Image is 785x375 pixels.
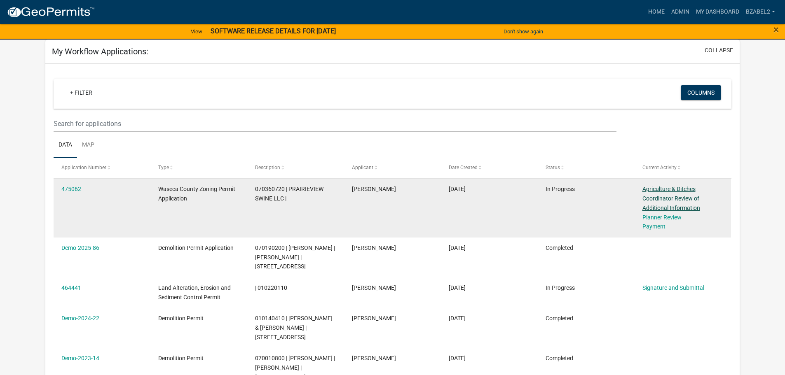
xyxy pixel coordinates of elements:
a: Demo-2025-86 [61,245,99,251]
datatable-header-cell: Type [150,158,247,178]
a: Home [645,4,668,20]
span: Type [158,165,169,170]
span: Land Alteration, Erosion and Sediment Control Permit [158,284,231,300]
span: Demolition Permit [158,355,204,361]
span: Applicant [352,165,373,170]
span: × [773,24,779,35]
a: Demo-2024-22 [61,315,99,321]
button: Don't show again [500,25,546,38]
span: 08/15/2025 [449,284,466,291]
a: Signature and Submittal [642,284,704,291]
datatable-header-cell: Applicant [344,158,441,178]
a: My Dashboard [693,4,743,20]
span: 09/08/2025 [449,186,466,192]
span: Brian Zabel [352,284,396,291]
span: Brian Zabel [352,245,396,251]
span: | 010220110 [255,284,287,291]
span: Completed [546,315,573,321]
datatable-header-cell: Status [537,158,634,178]
a: Agriculture & Ditches Coordinator Review of Additional Information [642,186,700,211]
span: In Progress [546,284,575,291]
a: Demo-2023-14 [61,355,99,361]
datatable-header-cell: Date Created [441,158,538,178]
a: bzabel2 [743,4,778,20]
strong: SOFTWARE RELEASE DETAILS FOR [DATE] [211,27,336,35]
a: Payment [642,223,665,230]
datatable-header-cell: Current Activity [634,158,731,178]
h5: My Workflow Applications: [52,47,148,56]
a: Admin [668,4,693,20]
span: 010140410 | MICHAEL J & DARLA K JEWISON | 35317 50TH ST [255,315,333,340]
a: View [187,25,206,38]
span: Demolition Permit [158,315,204,321]
span: Brian Zabel [352,355,396,361]
a: Data [54,132,77,158]
span: 09/15/2023 [449,355,466,361]
span: Date Created [449,165,478,170]
span: Brian Zabel [352,186,396,192]
span: Description [255,165,280,170]
span: Demolition Permit Application [158,245,234,251]
input: Search for applications [54,115,616,132]
span: Status [546,165,560,170]
datatable-header-cell: Application Number [54,158,150,178]
button: Close [773,25,779,35]
span: In Progress [546,186,575,192]
span: Current Activity [642,165,677,170]
a: Map [77,132,99,158]
span: 070360720 | PRAIRIEVIEW SWINE LLC | [255,186,323,202]
span: Brian Zabel [352,315,396,321]
a: Planner Review [642,214,682,221]
span: Application Number [61,165,106,170]
a: 464441 [61,284,81,291]
span: 12/20/2023 [449,315,466,321]
span: 08/27/2025 [449,245,466,251]
button: collapse [705,46,733,55]
span: Waseca County Zoning Permit Application [158,186,235,202]
a: 475062 [61,186,81,192]
button: Columns [681,85,721,100]
datatable-header-cell: Description [247,158,344,178]
span: 070190200 | KEITH SCHLAAK | KELLY L SCHLAAK | 22069 130TH ST [255,245,335,270]
span: Completed [546,245,573,251]
span: Completed [546,355,573,361]
a: + Filter [63,85,99,100]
